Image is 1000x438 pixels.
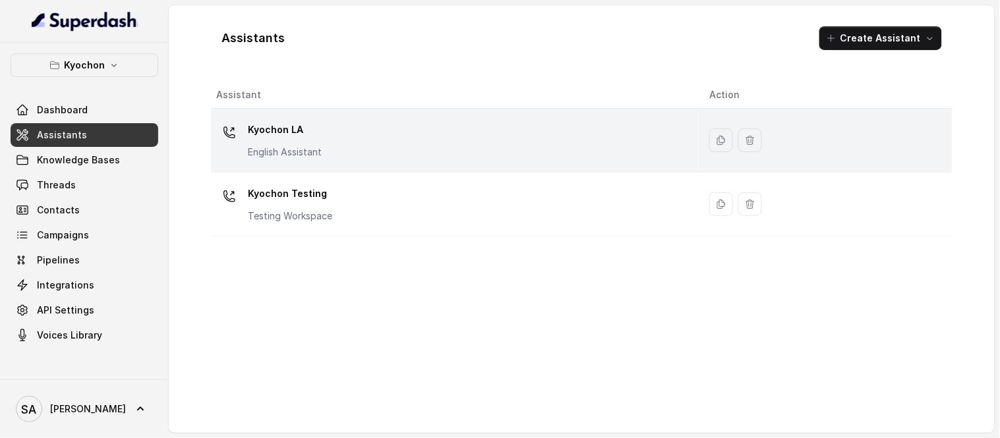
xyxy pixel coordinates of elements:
p: Kyochon LA [248,119,322,140]
span: Threads [37,178,76,192]
th: Assistant [211,82,699,109]
span: Integrations [37,279,94,292]
button: Kyochon [11,53,158,77]
span: Voices Library [37,329,102,342]
span: Pipelines [37,254,80,267]
p: English Assistant [248,146,322,159]
p: Kyochon Testing [248,183,332,204]
a: Knowledge Bases [11,148,158,172]
button: Create Assistant [819,26,942,50]
span: Dashboard [37,103,88,117]
a: Campaigns [11,223,158,247]
a: [PERSON_NAME] [11,391,158,427]
a: Integrations [11,273,158,297]
span: [PERSON_NAME] [50,402,126,416]
span: Assistants [37,128,87,142]
text: SA [22,402,37,416]
span: Contacts [37,204,80,217]
a: API Settings [11,298,158,322]
a: Dashboard [11,98,158,122]
a: Assistants [11,123,158,147]
p: Testing Workspace [248,209,332,223]
a: Voices Library [11,323,158,347]
h1: Assistants [221,28,285,49]
span: API Settings [37,304,94,317]
a: Contacts [11,198,158,222]
a: Pipelines [11,248,158,272]
th: Action [699,82,953,109]
img: light.svg [32,11,138,32]
span: Campaigns [37,229,89,242]
a: Threads [11,173,158,197]
span: Knowledge Bases [37,153,120,167]
p: Kyochon [64,57,105,73]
